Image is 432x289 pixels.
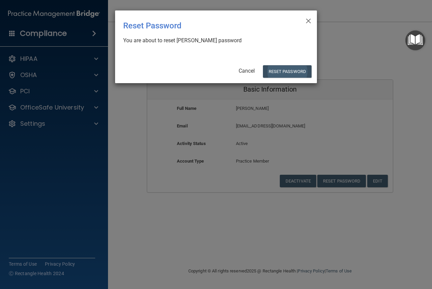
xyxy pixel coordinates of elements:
[305,13,312,27] span: ×
[123,16,281,35] div: Reset Password
[263,65,312,78] button: Reset Password
[239,68,255,74] a: Cancel
[123,37,303,44] div: You are about to reset [PERSON_NAME] password
[405,30,425,50] button: Open Resource Center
